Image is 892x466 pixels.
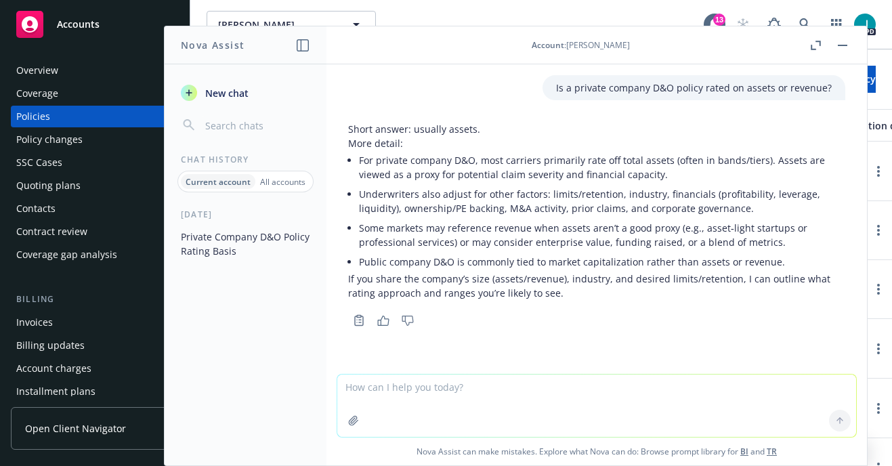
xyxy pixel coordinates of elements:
a: Coverage gap analysis [11,244,179,266]
span: Account [532,39,564,51]
span: Nova Assist can make mistakes. Explore what Nova can do: Browse prompt library for and [332,438,862,465]
a: Quoting plans [11,175,179,196]
a: more [870,400,887,417]
li: Public company D&O is commonly tied to market capitalization rather than assets or revenue. [359,252,845,272]
button: [PERSON_NAME] [207,11,376,38]
img: photo [854,14,876,35]
a: Report a Bug [761,11,788,38]
p: All accounts [260,176,305,188]
h1: Nova Assist [181,38,245,52]
a: Switch app [823,11,850,38]
svg: Copy to clipboard [353,314,365,326]
div: Quoting plans [16,175,81,196]
div: [DATE] [165,209,326,220]
li: For private company D&O, most carriers primarily rate off total assets (often in bands/tiers). As... [359,150,845,184]
a: Installment plans [11,381,179,402]
p: Current account [186,176,251,188]
a: Policies [11,106,179,127]
div: Contract review [16,221,87,242]
div: Policy changes [16,129,83,150]
li: Some markets may reference revenue when assets aren’t a good proxy (e.g., asset‑light startups or... [359,218,845,252]
div: Contacts [16,198,56,219]
a: more [870,163,887,179]
div: Account charges [16,358,91,379]
a: Coverage [11,83,179,104]
p: Short answer: usually assets. [348,122,845,136]
div: Overview [16,60,58,81]
a: more [870,222,887,238]
a: Contract review [11,221,179,242]
div: Coverage [16,83,58,104]
div: 13 [713,14,725,26]
span: Accounts [57,19,100,30]
a: more [870,341,887,357]
button: Private Company D&O Policy Rating Basis [175,226,316,262]
button: Thumbs down [397,311,419,330]
span: [PERSON_NAME] [218,18,335,32]
a: Accounts [11,5,179,43]
a: Invoices [11,312,179,333]
p: More detail: [348,136,845,150]
a: TR [767,446,777,457]
a: Overview [11,60,179,81]
div: Invoices [16,312,53,333]
span: Open Client Navigator [25,421,126,436]
span: New chat [203,86,249,100]
input: Search chats [203,116,310,135]
div: Chat History [165,154,326,165]
a: more [870,281,887,297]
li: Underwriters also adjust for other factors: limits/retention, industry, financials (profitability... [359,184,845,218]
a: Contacts [11,198,179,219]
div: Coverage gap analysis [16,244,117,266]
div: : [PERSON_NAME] [532,39,630,51]
div: Policies [16,106,50,127]
a: Search [792,11,819,38]
a: Start snowing [729,11,757,38]
p: Is a private company D&O policy rated on assets or revenue? [556,81,832,95]
div: SSC Cases [16,152,62,173]
a: Billing updates [11,335,179,356]
p: If you share the company’s size (assets/revenue), industry, and desired limits/retention, I can o... [348,272,845,300]
div: Billing updates [16,335,85,356]
div: Billing [11,293,179,306]
button: New chat [175,81,316,105]
div: Installment plans [16,381,95,402]
a: Account charges [11,358,179,379]
a: BI [740,446,748,457]
a: SSC Cases [11,152,179,173]
a: Policy changes [11,129,179,150]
